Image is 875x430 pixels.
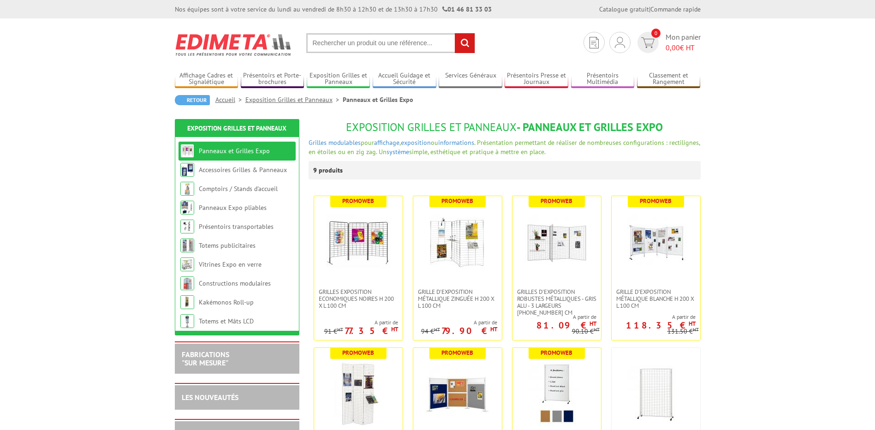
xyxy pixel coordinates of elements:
img: Totems publicitaires [180,239,194,252]
a: Grilles Exposition Economiques Noires H 200 x L 100 cm [314,288,403,309]
li: Panneaux et Grilles Expo [343,95,413,104]
a: Exposition Grilles et Panneaux [245,96,343,104]
a: Grilles d'exposition robustes métalliques - gris alu - 3 largeurs [PHONE_NUMBER] cm [512,288,601,316]
p: 91 € [324,328,343,335]
span: Grilles Exposition Economiques Noires H 200 x L 100 cm [319,288,398,309]
span: Mon panier [666,32,701,53]
img: Kakémonos Roll-up [180,295,194,309]
a: Affichage Cadres et Signalétique [175,72,238,87]
span: Grille d'exposition métallique Zinguée H 200 x L 100 cm [418,288,497,309]
img: Panneaux Affichage et Ecriture Mobiles - finitions liège punaisable, feutrine gris clair ou bleue... [524,362,589,426]
a: Exposition Grilles et Panneaux [307,72,370,87]
img: Constructions modulaires [180,276,194,290]
img: Grille d'exposition métallique Zinguée H 200 x L 100 cm [425,210,490,275]
a: Présentoirs Presse et Journaux [505,72,568,87]
a: Exposition Grilles et Panneaux [187,124,286,132]
img: Vitrines Expo en verre [180,257,194,271]
img: Accessoires Grilles & Panneaux [180,163,194,177]
img: devis rapide [641,37,655,48]
p: 131.50 € [667,328,699,335]
a: Vitrines Expo en verre [199,260,262,269]
span: A partir de [324,319,398,326]
a: Grilles [309,138,327,147]
a: Constructions modulaires [199,279,271,287]
img: devis rapide [589,37,599,48]
div: Nos équipes sont à votre service du lundi au vendredi de 8h30 à 12h30 et de 13h30 à 17h30 [175,5,492,14]
a: Accueil Guidage et Sécurité [373,72,436,87]
a: devis rapide 0 Mon panier 0,00€ HT [635,32,701,53]
span: 0,00 [666,43,680,52]
img: Panneaux Expo pliables [180,201,194,215]
sup: HT [391,325,398,333]
a: Comptoirs / Stands d'accueil [199,185,278,193]
sup: HT [337,326,343,333]
img: Grille d'exposition économique blanche, fixation murale, paravent ou sur pied [326,362,391,426]
sup: HT [589,320,596,328]
img: Grilles d'exposition robustes métalliques - gris alu - 3 largeurs 70-100-120 cm [524,210,589,275]
a: Présentoirs et Porte-brochures [241,72,304,87]
b: Promoweb [640,197,672,205]
img: Grille d'exposition métallique blanche H 200 x L 100 cm [624,210,688,275]
input: Rechercher un produit ou une référence... [306,33,475,53]
img: Panneaux & Grilles modulables - liège, feutrine grise ou bleue, blanc laqué ou gris alu [425,362,490,426]
sup: HT [490,325,497,333]
a: Panneaux et Grilles Expo [199,147,270,155]
img: Panneaux et Grilles Expo [180,144,194,158]
sup: HT [689,320,696,328]
a: informations [438,138,474,147]
p: 94 € [421,328,440,335]
a: Services Généraux [439,72,502,87]
sup: HT [434,326,440,333]
p: 9 produits [313,161,348,179]
a: Accueil [215,96,245,104]
a: affichage [374,138,399,147]
span: € HT [666,42,701,53]
b: Promoweb [441,349,473,357]
a: Grille d'exposition métallique Zinguée H 200 x L 100 cm [413,288,502,309]
a: système [387,148,409,156]
img: Présentoirs transportables [180,220,194,233]
img: Edimeta [175,28,292,62]
b: Promoweb [342,197,374,205]
a: Grille d'exposition métallique blanche H 200 x L 100 cm [612,288,700,309]
a: Présentoirs transportables [199,222,274,231]
a: modulables [328,138,361,147]
img: Panneaux Exposition Grilles mobiles sur roulettes - gris clair [624,362,688,426]
b: Promoweb [541,197,572,205]
span: A partir de [612,313,696,321]
p: 81.09 € [536,322,596,328]
span: A partir de [512,313,596,321]
img: Comptoirs / Stands d'accueil [180,182,194,196]
div: | [599,5,701,14]
a: Accessoires Grilles & Panneaux [199,166,287,174]
strong: 01 46 81 33 03 [442,5,492,13]
img: Grilles Exposition Economiques Noires H 200 x L 100 cm [326,210,391,275]
a: FABRICATIONS"Sur Mesure" [182,350,229,367]
sup: HT [594,326,600,333]
b: Promoweb [441,197,473,205]
a: LES NOUVEAUTÉS [182,393,238,402]
a: Kakémonos Roll-up [199,298,254,306]
input: rechercher [455,33,475,53]
b: Promoweb [342,349,374,357]
span: 0 [651,29,661,38]
span: Exposition Grilles et Panneaux [346,120,517,134]
p: 90.10 € [572,328,600,335]
p: 79.90 € [441,328,497,334]
span: pour , ou . Présentation permettant de réaliser de nombreuses configurations : rectilignes, en ét... [309,138,700,156]
a: Catalogue gratuit [599,5,649,13]
a: Retour [175,95,210,105]
a: Panneaux Expo pliables [199,203,267,212]
a: Commande rapide [650,5,701,13]
a: Présentoirs Multimédia [571,72,635,87]
span: Grilles d'exposition robustes métalliques - gris alu - 3 largeurs [PHONE_NUMBER] cm [517,288,596,316]
a: Classement et Rangement [637,72,701,87]
sup: HT [693,326,699,333]
a: exposition [401,138,431,147]
b: Promoweb [541,349,572,357]
a: Totems publicitaires [199,241,256,250]
p: 118.35 € [626,322,696,328]
img: devis rapide [615,37,625,48]
h1: - Panneaux et Grilles Expo [309,121,701,133]
p: 77.35 € [345,328,398,334]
